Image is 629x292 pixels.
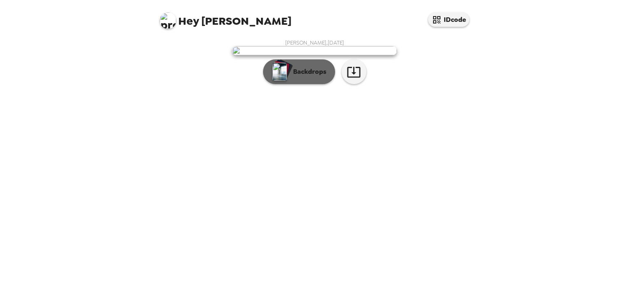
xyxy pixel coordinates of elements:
p: Backdrops [289,67,326,77]
img: user [232,46,397,55]
button: IDcode [428,12,469,27]
span: [PERSON_NAME] [160,8,291,27]
span: [PERSON_NAME] , [DATE] [285,39,344,46]
span: Hey [178,14,199,28]
img: profile pic [160,12,176,29]
button: Backdrops [263,59,335,84]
